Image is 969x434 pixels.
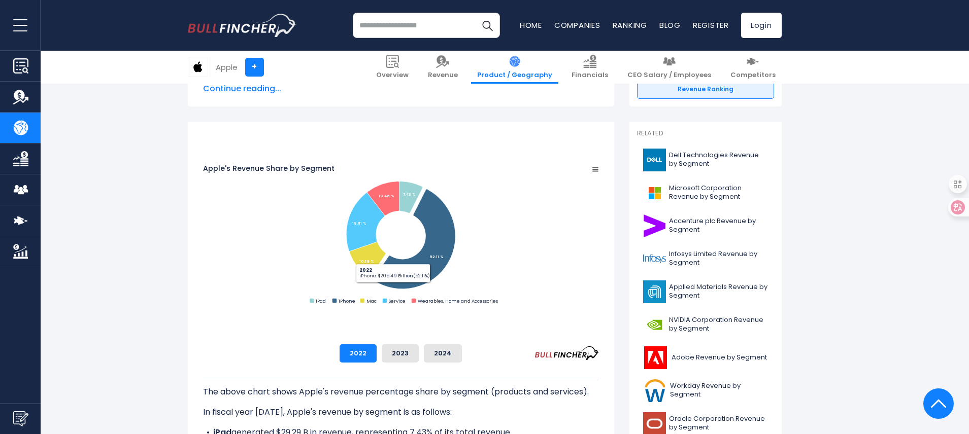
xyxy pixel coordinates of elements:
[659,20,681,30] a: Blog
[352,222,366,226] tspan: 19.81 %
[188,14,297,37] a: Go to homepage
[669,283,768,300] span: Applied Materials Revenue by Segment
[338,298,355,304] text: iPhone
[669,184,768,201] span: Microsoft Corporation Revenue by Segment
[379,194,394,198] tspan: 10.46 %
[669,415,768,432] span: Oracle Corporation Revenue by Segment
[477,71,552,80] span: Product / Geography
[422,51,464,84] a: Revenue
[637,129,774,138] p: Related
[417,298,497,304] text: Wearables, Home and Accessories
[637,377,774,405] a: Workday Revenue by Segment
[188,57,208,77] img: AAPL logo
[403,193,416,197] tspan: 7.43 %
[669,250,768,267] span: Infosys Limited Revenue by Segment
[643,247,666,270] img: INFY logo
[245,58,264,77] a: +
[203,133,599,336] svg: Apple's Revenue Share by Segment
[643,214,666,237] img: ACN logo
[669,316,768,333] span: NVIDIA Corporation Revenue by Segment
[572,71,608,80] span: Financials
[471,51,558,84] a: Product / Geography
[388,298,405,304] text: Service
[637,311,774,339] a: NVIDIA Corporation Revenue by Segment
[669,217,768,234] span: Accenture plc Revenue by Segment
[429,255,443,260] tspan: 52.11 %
[203,386,599,398] p: The above chart shows Apple's revenue percentage share by segment (products and services).
[554,20,600,30] a: Companies
[424,344,462,363] button: 2024
[475,13,500,38] button: Search
[203,406,599,418] p: In fiscal year [DATE], Apple's revenue by segment is as follows:
[637,245,774,273] a: Infosys Limited Revenue by Segment
[382,344,419,363] button: 2023
[672,353,767,362] span: Adobe Revenue by Segment
[366,298,376,304] text: Mac
[203,163,335,173] tspan: Apple's Revenue Share by Segment
[637,212,774,240] a: Accenture plc Revenue by Segment
[643,149,666,171] img: DELL logo
[359,259,374,264] tspan: 10.19 %
[741,13,782,38] a: Login
[637,179,774,207] a: Microsoft Corporation Revenue by Segment
[730,71,776,80] span: Competitors
[627,71,711,80] span: CEO Salary / Employees
[643,182,666,204] img: MSFT logo
[637,146,774,174] a: Dell Technologies Revenue by Segment
[520,20,542,30] a: Home
[428,71,458,80] span: Revenue
[340,344,377,363] button: 2022
[565,51,614,84] a: Financials
[370,51,415,84] a: Overview
[643,280,666,303] img: AMAT logo
[637,344,774,372] a: Adobe Revenue by Segment
[669,151,768,168] span: Dell Technologies Revenue by Segment
[643,346,669,369] img: ADBE logo
[376,71,409,80] span: Overview
[621,51,717,84] a: CEO Salary / Employees
[316,298,326,304] text: iPad
[643,379,667,402] img: WDAY logo
[637,278,774,306] a: Applied Materials Revenue by Segment
[643,313,666,336] img: NVDA logo
[670,382,767,399] span: Workday Revenue by Segment
[216,61,238,73] div: Apple
[203,83,599,95] span: Continue reading...
[188,14,297,37] img: bullfincher logo
[693,20,729,30] a: Register
[724,51,782,84] a: Competitors
[637,80,774,99] a: Revenue Ranking
[613,20,647,30] a: Ranking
